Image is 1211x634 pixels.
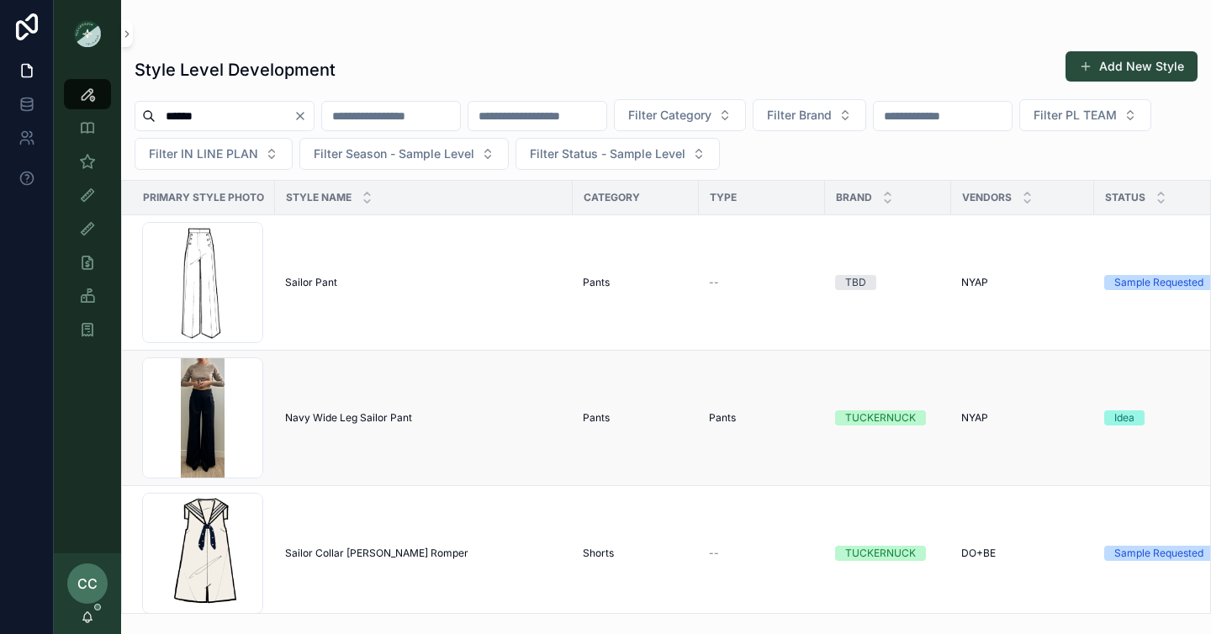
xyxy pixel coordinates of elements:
[314,145,474,162] span: Filter Season - Sample Level
[149,145,258,162] span: Filter IN LINE PLAN
[709,411,815,425] a: Pants
[961,547,996,560] span: DO+BE
[1114,410,1134,425] div: Idea
[614,99,746,131] button: Select Button
[583,547,614,560] span: Shorts
[583,411,610,425] span: Pants
[143,191,264,204] span: Primary Style Photo
[285,547,563,560] a: Sailor Collar [PERSON_NAME] Romper
[961,276,988,289] span: NYAP
[135,58,336,82] h1: Style Level Development
[583,276,610,289] span: Pants
[584,191,640,204] span: Category
[583,276,689,289] a: Pants
[961,411,988,425] span: NYAP
[299,138,509,170] button: Select Button
[709,276,815,289] a: --
[709,547,719,560] span: --
[74,20,101,47] img: App logo
[530,145,685,162] span: Filter Status - Sample Level
[835,275,941,290] a: TBD
[135,138,293,170] button: Select Button
[628,107,711,124] span: Filter Category
[1034,107,1117,124] span: Filter PL TEAM
[710,191,737,204] span: Type
[961,411,1084,425] a: NYAP
[77,573,98,594] span: CC
[285,411,412,425] span: Navy Wide Leg Sailor Pant
[709,411,736,425] span: Pants
[54,67,121,367] div: scrollable content
[516,138,720,170] button: Select Button
[285,547,468,560] span: Sailor Collar [PERSON_NAME] Romper
[285,411,563,425] a: Navy Wide Leg Sailor Pant
[1066,51,1198,82] button: Add New Style
[285,276,337,289] span: Sailor Pant
[293,109,314,123] button: Clear
[835,410,941,425] a: TUCKERNUCK
[836,191,872,204] span: Brand
[709,547,815,560] a: --
[845,546,916,561] div: TUCKERNUCK
[767,107,832,124] span: Filter Brand
[962,191,1012,204] span: Vendors
[961,276,1084,289] a: NYAP
[583,547,689,560] a: Shorts
[845,410,916,425] div: TUCKERNUCK
[709,276,719,289] span: --
[285,276,563,289] a: Sailor Pant
[1114,275,1203,290] div: Sample Requested
[753,99,866,131] button: Select Button
[845,275,866,290] div: TBD
[1019,99,1151,131] button: Select Button
[583,411,689,425] a: Pants
[1114,546,1203,561] div: Sample Requested
[1105,191,1145,204] span: Status
[961,547,1084,560] a: DO+BE
[286,191,352,204] span: Style Name
[835,546,941,561] a: TUCKERNUCK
